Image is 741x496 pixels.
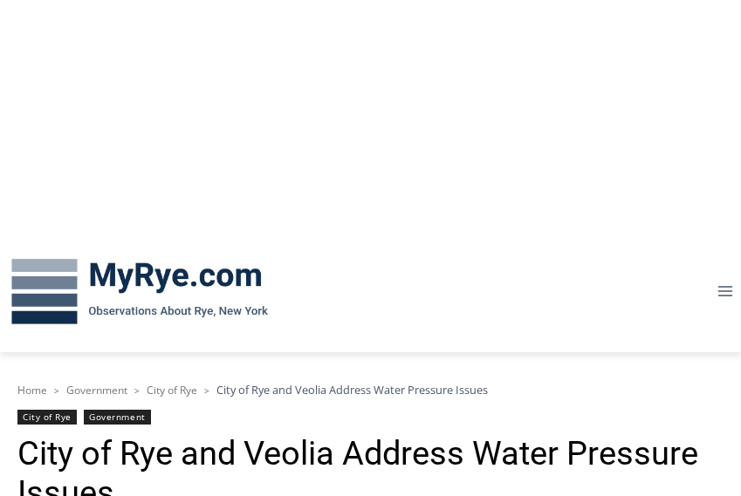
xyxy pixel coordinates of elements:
a: Government [84,410,150,425]
span: > [134,384,140,397]
a: City of Rye [17,410,77,425]
button: Open menu [709,278,741,305]
a: Government [66,383,127,397]
nav: Breadcrumbs [17,381,724,398]
span: > [204,384,209,397]
a: City of Rye [147,383,197,397]
a: Home [17,383,47,397]
span: City of Rye and Veolia Address Water Pressure Issues [216,382,488,397]
span: > [54,384,59,397]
